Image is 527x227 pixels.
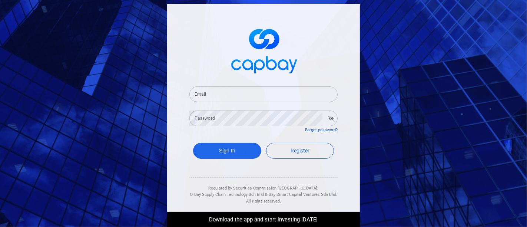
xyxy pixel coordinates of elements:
[193,143,261,159] button: Sign In
[305,128,338,132] a: Forgot password?
[162,212,365,224] div: Download the app and start investing [DATE]
[189,178,338,205] div: Regulated by Securities Commission [GEOGRAPHIC_DATA]. & All rights reserved.
[190,192,264,197] span: © Bay Supply Chain Technology Sdn Bhd
[291,148,309,154] span: Register
[266,143,334,159] a: Register
[269,192,337,197] span: Bay Smart Capital Ventures Sdn Bhd.
[226,22,301,78] img: logo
